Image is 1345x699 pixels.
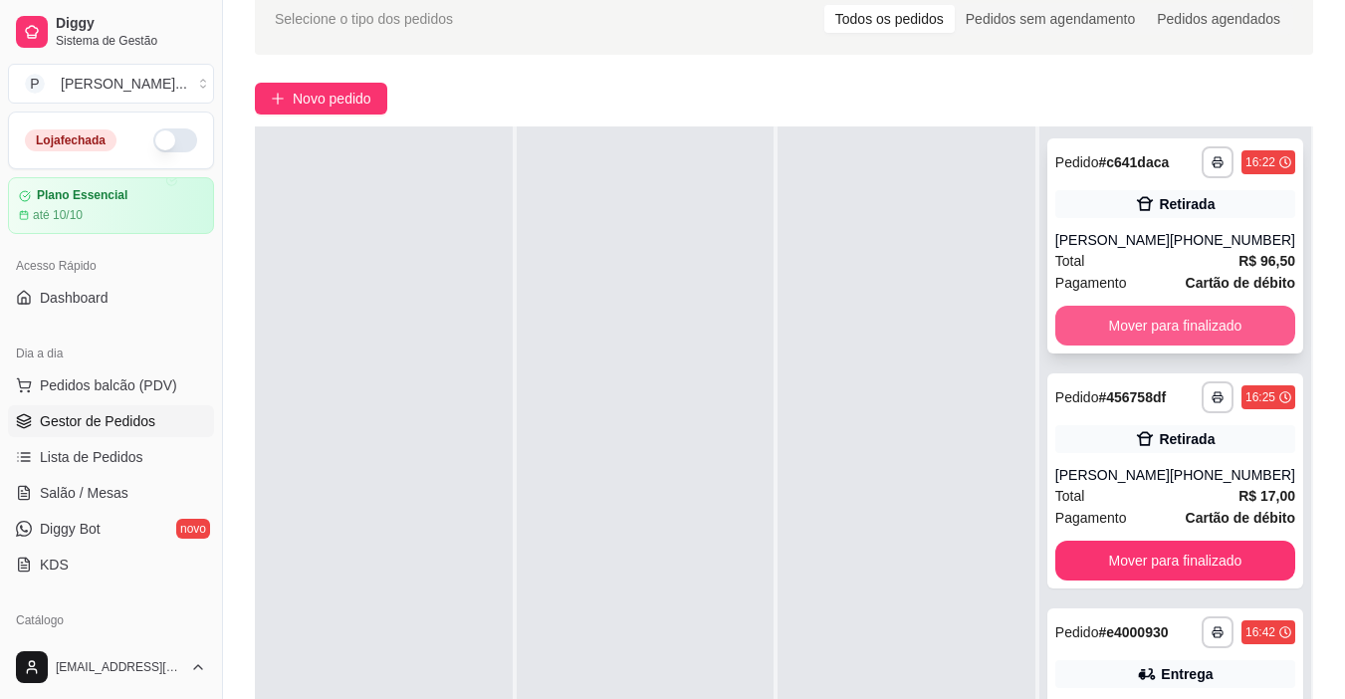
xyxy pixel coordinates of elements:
[1245,389,1275,405] div: 16:25
[8,282,214,314] a: Dashboard
[1055,465,1170,485] div: [PERSON_NAME]
[824,5,955,33] div: Todos os pedidos
[1238,253,1295,269] strong: R$ 96,50
[8,604,214,636] div: Catálogo
[8,250,214,282] div: Acesso Rápido
[25,129,116,151] div: Loja fechada
[40,483,128,503] span: Salão / Mesas
[61,74,187,94] div: [PERSON_NAME] ...
[1055,389,1099,405] span: Pedido
[1098,624,1168,640] strong: # e4000930
[40,375,177,395] span: Pedidos balcão (PDV)
[255,83,387,115] button: Novo pedido
[1161,664,1213,684] div: Entrega
[8,441,214,473] a: Lista de Pedidos
[1186,275,1295,291] strong: Cartão de débito
[8,177,214,234] a: Plano Essencialaté 10/10
[1245,154,1275,170] div: 16:22
[275,8,453,30] span: Selecione o tipo dos pedidos
[153,128,197,152] button: Alterar Status
[1055,624,1099,640] span: Pedido
[955,5,1146,33] div: Pedidos sem agendamento
[293,88,371,110] span: Novo pedido
[1146,5,1291,33] div: Pedidos agendados
[40,519,101,539] span: Diggy Bot
[1055,250,1085,272] span: Total
[1055,306,1295,346] button: Mover para finalizado
[271,92,285,106] span: plus
[1159,429,1215,449] div: Retirada
[56,33,206,49] span: Sistema de Gestão
[8,513,214,545] a: Diggy Botnovo
[8,405,214,437] a: Gestor de Pedidos
[8,549,214,581] a: KDS
[40,447,143,467] span: Lista de Pedidos
[25,74,45,94] span: P
[1098,389,1166,405] strong: # 456758df
[1055,154,1099,170] span: Pedido
[37,188,127,203] article: Plano Essencial
[40,555,69,575] span: KDS
[1238,488,1295,504] strong: R$ 17,00
[8,477,214,509] a: Salão / Mesas
[40,288,109,308] span: Dashboard
[1055,485,1085,507] span: Total
[8,8,214,56] a: DiggySistema de Gestão
[1245,624,1275,640] div: 16:42
[1055,230,1170,250] div: [PERSON_NAME]
[33,207,83,223] article: até 10/10
[1170,230,1295,250] div: [PHONE_NUMBER]
[1055,272,1127,294] span: Pagamento
[1055,541,1295,581] button: Mover para finalizado
[1055,507,1127,529] span: Pagamento
[1098,154,1169,170] strong: # c641daca
[1170,465,1295,485] div: [PHONE_NUMBER]
[40,411,155,431] span: Gestor de Pedidos
[8,64,214,104] button: Select a team
[8,338,214,369] div: Dia a dia
[56,659,182,675] span: [EMAIL_ADDRESS][DOMAIN_NAME]
[8,369,214,401] button: Pedidos balcão (PDV)
[56,15,206,33] span: Diggy
[1186,510,1295,526] strong: Cartão de débito
[8,643,214,691] button: [EMAIL_ADDRESS][DOMAIN_NAME]
[1159,194,1215,214] div: Retirada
